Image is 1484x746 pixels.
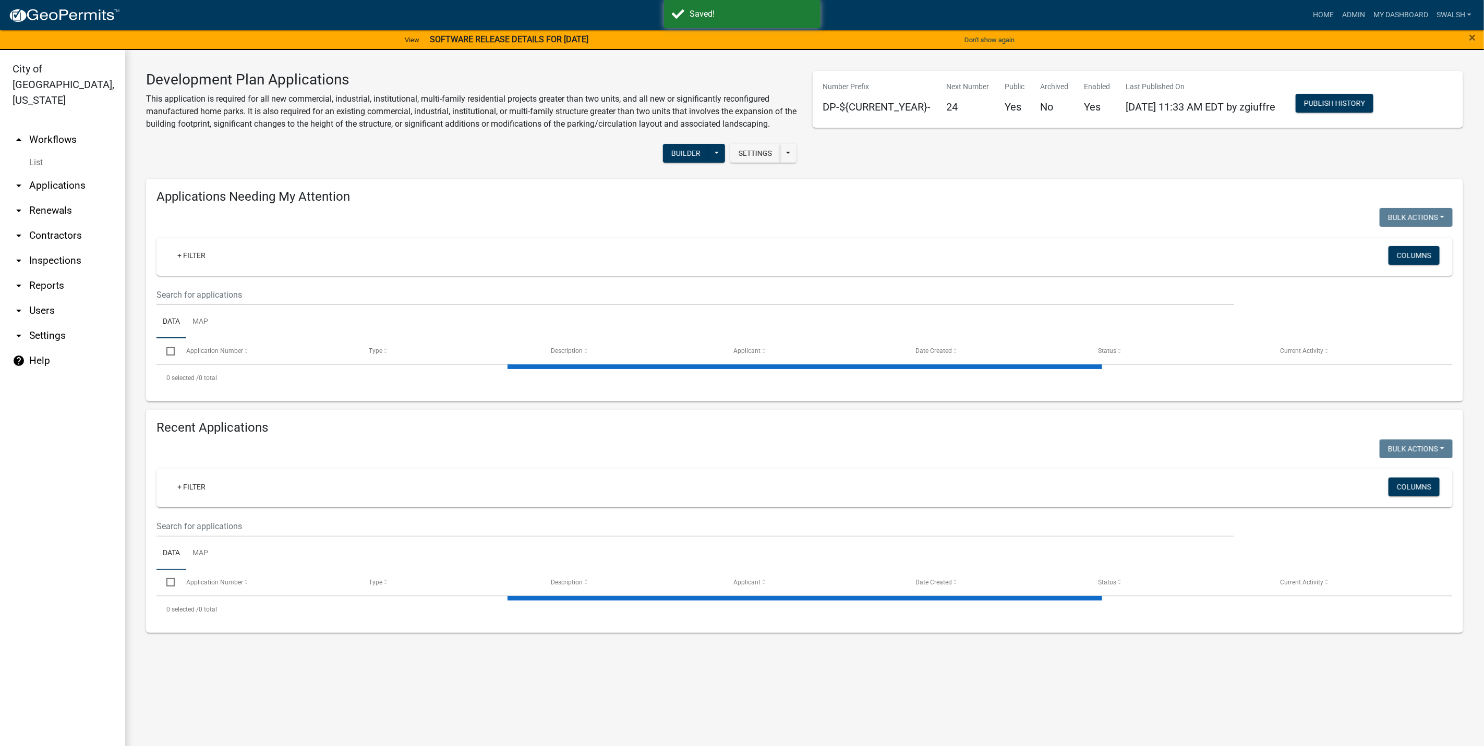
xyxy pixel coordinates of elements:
i: arrow_drop_down [13,179,25,192]
a: Map [186,537,214,570]
datatable-header-cell: Current Activity [1270,570,1453,595]
datatable-header-cell: Application Number [176,338,359,363]
p: Next Number [947,81,990,92]
h5: No [1041,101,1069,113]
h5: DP-${CURRENT_YEAR}- [823,101,931,113]
button: Don't show again [960,31,1019,48]
a: + Filter [169,246,214,265]
span: Description [551,579,583,586]
button: Settings [730,144,780,163]
span: Date Created [916,347,952,354]
a: My Dashboard [1369,5,1432,25]
datatable-header-cell: Status [1088,338,1271,363]
span: Date Created [916,579,952,586]
button: Publish History [1296,94,1373,113]
i: arrow_drop_down [13,254,25,267]
span: Current Activity [1281,579,1324,586]
datatable-header-cell: Status [1088,570,1271,595]
i: arrow_drop_down [13,304,25,317]
p: Public [1005,81,1025,92]
h3: Development Plan Applications [146,71,797,89]
span: Applicant [733,347,761,354]
a: Home [1309,5,1338,25]
i: arrow_drop_down [13,204,25,217]
i: arrow_drop_down [13,279,25,292]
datatable-header-cell: Description [541,570,723,595]
input: Search for applications [156,516,1234,537]
i: arrow_drop_down [13,329,25,342]
span: [DATE] 11:33 AM EDT by zgiuffre [1126,101,1276,113]
div: 0 total [156,365,1453,391]
a: swalsh [1432,5,1476,25]
span: 0 selected / [166,606,199,613]
a: Data [156,305,186,339]
a: + Filter [169,478,214,496]
a: Admin [1338,5,1369,25]
button: Columns [1389,246,1440,265]
h5: Yes [1005,101,1025,113]
i: help [13,354,25,367]
datatable-header-cell: Type [359,570,541,595]
h5: Yes [1084,101,1111,113]
datatable-header-cell: Current Activity [1270,338,1453,363]
p: Last Published On [1126,81,1276,92]
h5: 24 [947,101,990,113]
a: Data [156,537,186,570]
datatable-header-cell: Applicant [723,570,906,595]
p: Number Prefix [823,81,931,92]
a: View [401,31,424,48]
a: Map [186,305,214,339]
span: Status [1098,579,1116,586]
datatable-header-cell: Description [541,338,723,363]
span: Application Number [187,347,244,354]
button: Bulk Actions [1380,208,1453,227]
datatable-header-cell: Date Created [906,338,1088,363]
button: Close [1469,31,1476,44]
datatable-header-cell: Application Number [176,570,359,595]
button: Columns [1389,478,1440,496]
span: Application Number [187,579,244,586]
span: 0 selected / [166,374,199,382]
i: arrow_drop_up [13,133,25,146]
h4: Recent Applications [156,420,1453,435]
datatable-header-cell: Applicant [723,338,906,363]
h4: Applications Needing My Attention [156,189,1453,204]
i: arrow_drop_down [13,229,25,242]
button: Bulk Actions [1380,439,1453,458]
span: Applicant [733,579,761,586]
p: Enabled [1084,81,1111,92]
datatable-header-cell: Select [156,570,176,595]
p: This application is required for all new commercial, industrial, institutional, multi-family resi... [146,93,797,130]
span: Description [551,347,583,354]
span: Type [369,579,382,586]
wm-modal-confirm: Workflow Publish History [1296,100,1373,108]
p: Archived [1041,81,1069,92]
input: Search for applications [156,284,1234,305]
strong: SOFTWARE RELEASE DETAILS FOR [DATE] [430,34,588,44]
button: Builder [663,144,709,163]
span: Current Activity [1281,347,1324,354]
datatable-header-cell: Date Created [906,570,1088,595]
datatable-header-cell: Type [359,338,541,363]
div: Saved! [690,8,813,20]
span: Status [1098,347,1116,354]
div: 0 total [156,596,1453,622]
datatable-header-cell: Select [156,338,176,363]
span: Type [369,347,382,354]
span: × [1469,30,1476,45]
